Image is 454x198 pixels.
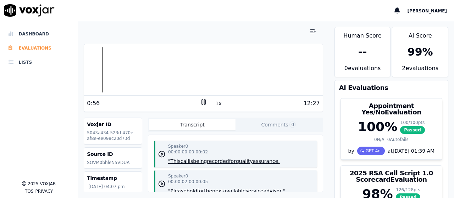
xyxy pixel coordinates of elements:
[357,147,385,155] div: GPT-4o
[204,187,212,194] button: the
[168,158,181,165] button: "This
[9,27,69,41] a: Dashboard
[9,41,69,55] a: Evaluations
[87,130,139,141] p: 5043a434-523d-470e-af8e-ee098c20d73d
[214,98,223,108] button: 1x
[35,188,53,194] button: Privacy
[236,119,322,130] button: Comments
[87,151,139,158] h3: Source ID
[197,187,204,194] button: for
[207,158,229,165] button: recorded
[345,170,438,183] h3: 2025 RSA Call Script 1.0 Scorecard Evaluation
[392,27,448,40] div: AI Score
[374,137,384,142] div: 0 N/A
[187,187,197,194] button: hold
[253,158,280,165] button: assurance.
[396,187,421,193] div: 126 / 128 pts
[392,64,448,77] div: 2 evaluation s
[358,46,367,58] div: --
[335,64,391,77] div: 0 evaluation s
[223,187,245,194] button: available
[407,6,454,15] button: [PERSON_NAME]
[304,99,320,108] div: 12:27
[87,175,139,182] h3: Timestamp
[246,187,264,194] button: service
[87,99,100,108] div: 0:56
[387,137,409,142] div: 0 Autofails
[28,181,56,187] p: 2025 Voxjar
[168,179,208,185] p: 00:00:02 - 00:00:05
[181,158,189,165] button: call
[408,46,433,58] div: 99 %
[341,147,442,159] div: by
[335,27,391,40] div: Human Score
[236,158,253,165] button: quality
[385,147,434,154] div: at [DATE] 01:39 AM
[400,120,425,125] div: 100 / 100 pts
[358,120,397,134] div: 100 %
[400,126,425,134] span: Passed
[212,187,223,194] button: next
[407,9,447,13] span: [PERSON_NAME]
[87,160,139,165] p: SOVM0bhleN5VDUA
[193,158,207,165] button: being
[4,4,55,17] img: voxjar logo
[339,85,388,91] h3: AI Evaluations
[189,158,193,165] button: is
[88,184,139,189] p: [DATE] 04:07 pm
[168,149,208,155] p: 00:00:00 - 00:00:02
[289,121,296,128] span: 0
[9,55,69,69] a: Lists
[168,143,188,149] p: Speaker 0
[25,188,33,194] button: TOS
[87,121,139,128] h3: Voxjar ID
[229,158,236,165] button: for
[149,119,236,130] button: Transcript
[168,187,187,194] button: "Please
[168,173,188,179] p: Speaker 0
[264,187,285,194] button: advisor."
[345,103,438,115] h3: Appointment Yes/No Evaluation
